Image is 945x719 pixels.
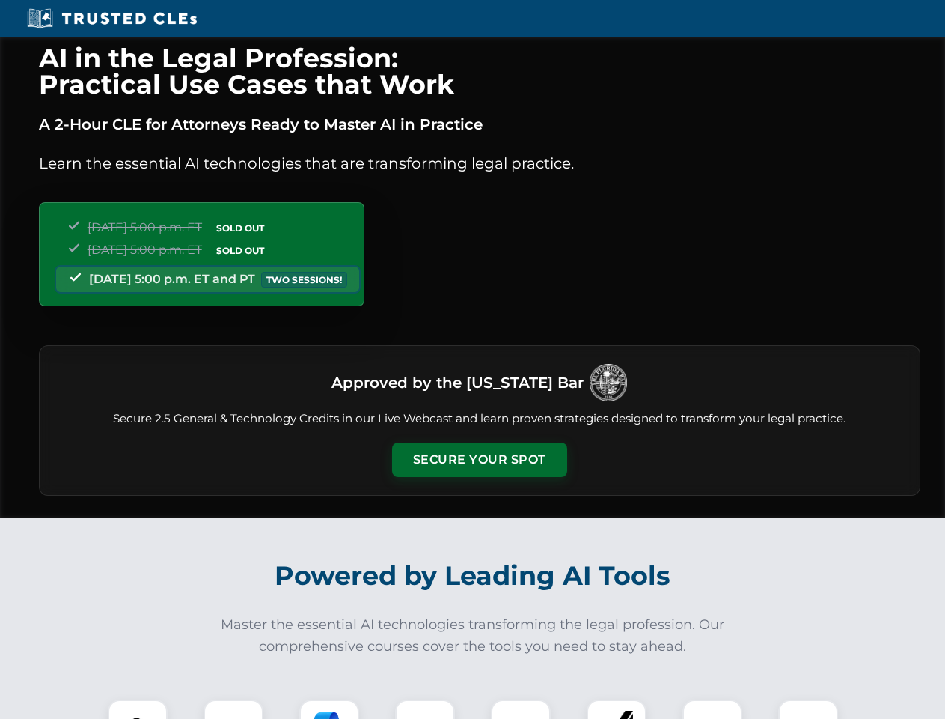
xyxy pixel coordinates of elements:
span: SOLD OUT [211,220,269,236]
span: [DATE] 5:00 p.m. ET [88,220,202,234]
p: Master the essential AI technologies transforming the legal profession. Our comprehensive courses... [211,614,735,658]
span: [DATE] 5:00 p.m. ET [88,243,202,257]
img: Trusted CLEs [22,7,201,30]
h3: Approved by the [US_STATE] Bar [331,369,584,396]
span: SOLD OUT [211,243,269,258]
p: Learn the essential AI technologies that are transforming legal practice. [39,151,920,175]
img: Logo [590,364,627,401]
h1: AI in the Legal Profession: Practical Use Cases that Work [39,45,920,97]
p: A 2-Hour CLE for Attorneys Ready to Master AI in Practice [39,112,920,136]
h2: Powered by Leading AI Tools [58,550,887,602]
button: Secure Your Spot [392,443,567,477]
p: Secure 2.5 General & Technology Credits in our Live Webcast and learn proven strategies designed ... [58,410,902,428]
